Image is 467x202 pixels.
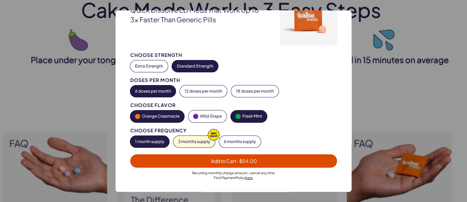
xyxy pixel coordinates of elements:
button: 6 doses per month [130,85,176,97]
button: Standard Strength [172,60,218,72]
span: - $54.00 [237,158,256,164]
button: 3 months supply [173,136,215,147]
button: Fresh Mint [231,110,267,122]
div: Choose Frequency [130,128,337,133]
span: Add to Cart [211,158,256,164]
button: 12 doses per month [180,85,227,97]
a: here [245,176,253,180]
button: Add to Cart -$54.00 [130,154,337,168]
div: Doses per Month [130,78,337,83]
span: Find Payment [214,176,236,180]
button: Wild Grape [188,110,227,122]
button: 6 months supply [219,136,261,147]
button: Orange Creamsicle [130,110,184,122]
button: 18 doses per month [231,85,279,97]
button: 1 month supply [130,136,169,147]
div: Choose Flavor [130,103,337,108]
div: Quick dissolve ED Meds that work up to 3x faster than generic pills [130,5,261,25]
button: Extra Strength [130,60,168,72]
div: Choose Strength [130,52,337,58]
div: Recurring monthly charge amount , cancel any time. Policy . [130,170,337,180]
